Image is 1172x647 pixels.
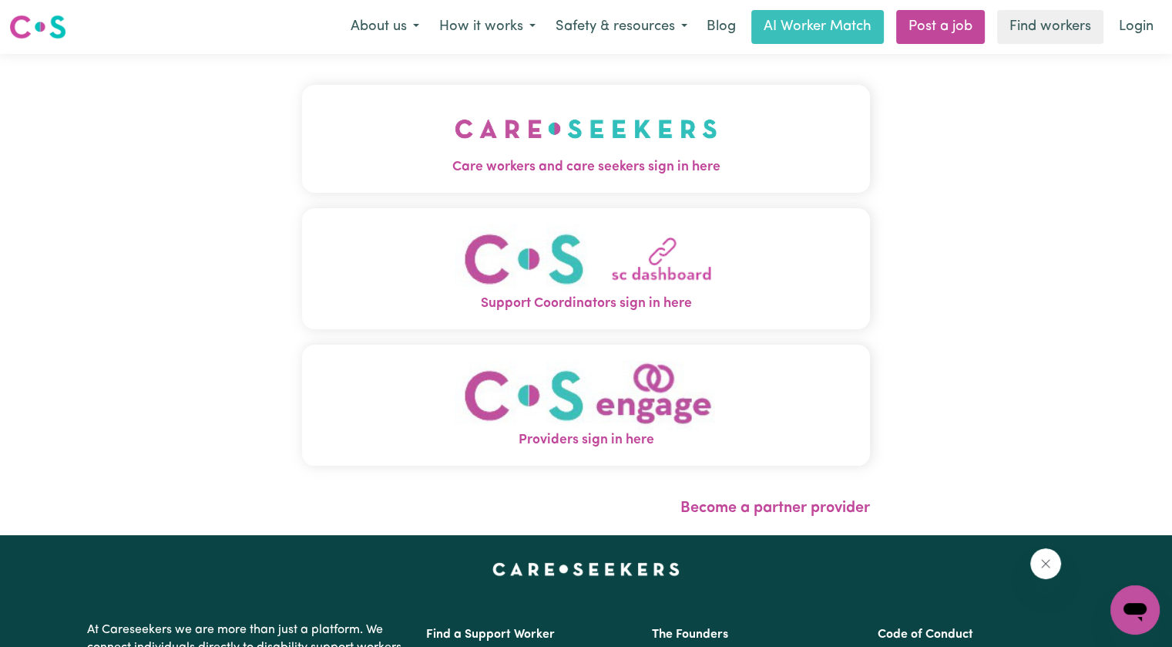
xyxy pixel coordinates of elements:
a: Blog [697,10,745,44]
iframe: Close message [1030,548,1061,579]
a: Find a Support Worker [426,628,555,641]
button: Care workers and care seekers sign in here [302,85,870,193]
a: Become a partner provider [680,500,870,516]
button: How it works [429,11,546,43]
button: Providers sign in here [302,345,870,466]
a: Login [1110,10,1163,44]
a: Careseekers logo [9,9,66,45]
a: Careseekers home page [492,563,680,575]
button: About us [341,11,429,43]
span: Care workers and care seekers sign in here [302,157,870,177]
a: AI Worker Match [751,10,884,44]
span: Providers sign in here [302,430,870,450]
img: Careseekers logo [9,13,66,41]
a: The Founders [652,628,728,641]
a: Code of Conduct [878,628,973,641]
span: Need any help? [9,11,93,23]
a: Post a job [896,10,985,44]
iframe: Button to launch messaging window [1110,585,1160,635]
button: Support Coordinators sign in here [302,208,870,329]
a: Find workers [997,10,1103,44]
button: Safety & resources [546,11,697,43]
span: Support Coordinators sign in here [302,294,870,314]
